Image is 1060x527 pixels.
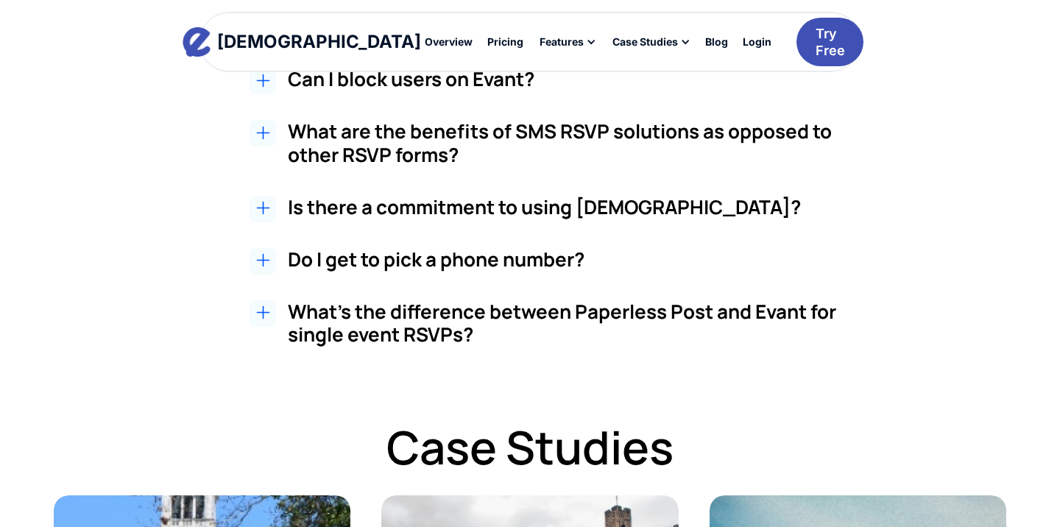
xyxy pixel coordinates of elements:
a: Try Free [796,18,863,67]
h3: Is there a commitment to using [DEMOGRAPHIC_DATA]? [288,196,841,219]
div: Login [743,37,771,47]
div: Blog [705,37,728,47]
a: Blog [698,29,735,54]
div: Features [540,37,584,47]
h3: What's the difference between Paperless Post and Evant for single event RSVPs? [288,300,841,346]
div: Case Studies [604,29,698,54]
h3: Do I get to pick a phone number? [288,248,841,271]
div: Features [531,29,604,54]
div: Try Free [816,25,845,60]
h2: Case Studies [54,420,1006,475]
a: Login [735,29,779,54]
div: Overview [425,37,473,47]
div: [DEMOGRAPHIC_DATA] [217,33,421,51]
a: home [197,27,408,57]
a: Pricing [480,29,531,54]
div: Pricing [487,37,523,47]
a: Overview [417,29,480,54]
h3: What are the benefits of SMS RSVP solutions as opposed to other RSVP forms? [288,120,841,166]
div: Case Studies [612,37,678,47]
